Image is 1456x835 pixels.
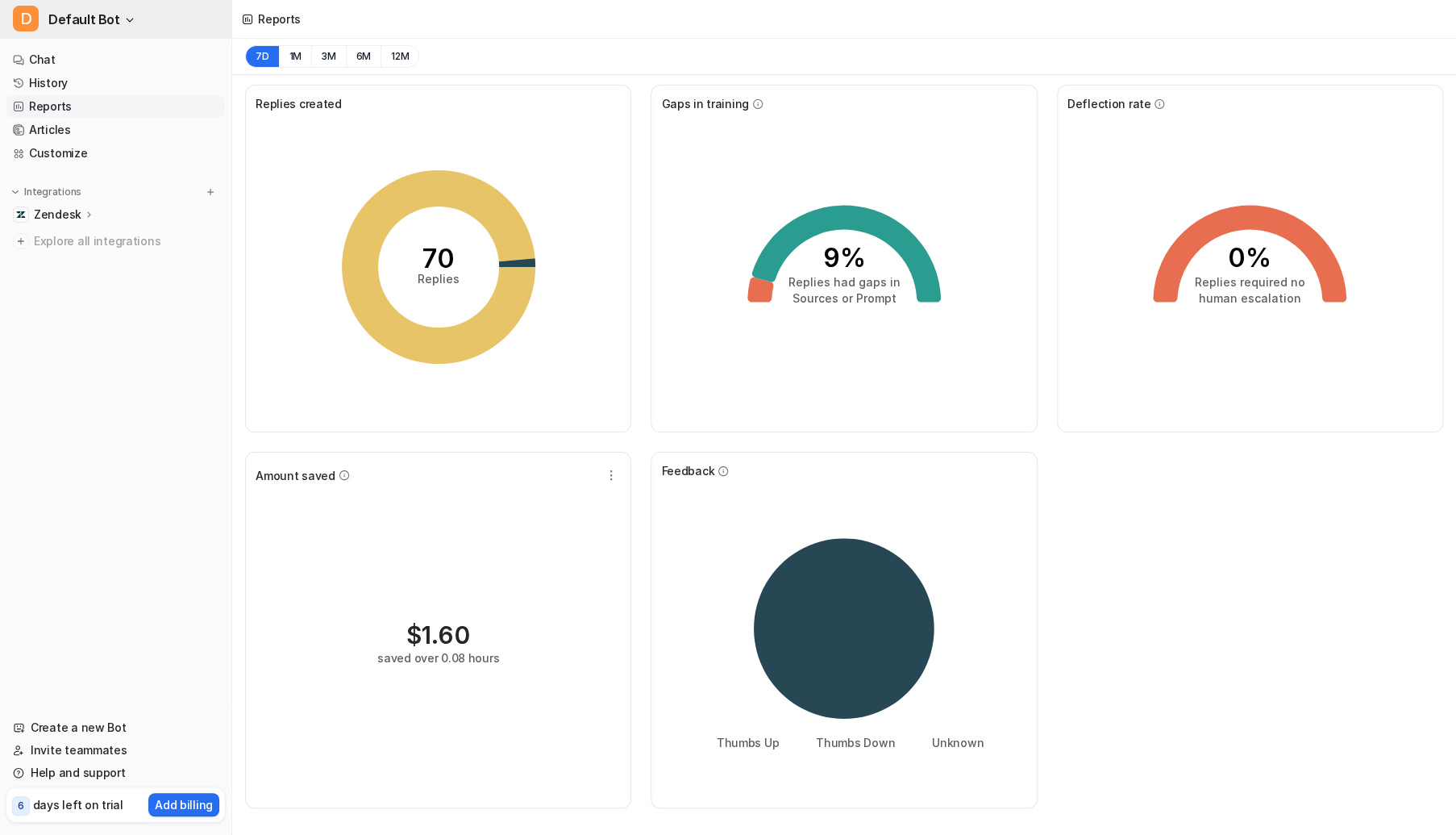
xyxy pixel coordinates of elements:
tspan: human escalation [1199,290,1301,304]
span: Default Bot [48,8,120,31]
p: Integrations [24,186,81,198]
tspan: Replies had gaps in [788,274,900,288]
tspan: Sources or Prompt [792,290,896,304]
button: 6M [346,45,381,68]
img: Zendesk [16,210,26,219]
a: Invite teammates [6,739,225,762]
span: 1.60 [422,620,470,649]
tspan: Replies required no [1195,274,1305,288]
div: $ [406,620,470,649]
a: History [6,72,225,94]
a: Chat [6,48,225,71]
button: 1M [279,45,312,68]
span: Feedback [661,462,714,479]
p: 6 [18,799,24,813]
li: Thumbs Up [705,734,779,751]
span: Deflection rate [1067,95,1151,112]
a: Create a new Bot [6,716,225,739]
a: Articles [6,119,225,141]
tspan: 0% [1228,242,1271,273]
p: days left on trial [33,796,123,813]
a: Reports [6,95,225,118]
li: Thumbs Down [805,734,895,751]
img: expand menu [10,186,21,198]
span: Replies created [256,95,342,112]
button: 7D [245,45,279,68]
tspan: 70 [422,243,455,274]
p: Add billing [155,796,213,813]
span: Amount saved [256,467,335,484]
div: saved over 0.08 hours [377,649,499,666]
button: 12M [381,45,419,68]
button: 3M [311,45,346,68]
p: Zendesk [34,207,81,223]
li: Unknown [921,734,984,751]
div: Reports [258,10,301,27]
button: Add billing [148,793,219,816]
a: Customize [6,142,225,165]
img: menu_add.svg [205,186,216,198]
button: Integrations [6,184,86,200]
tspan: 9% [822,242,865,273]
a: Help and support [6,762,225,784]
span: Explore all integrations [34,228,218,254]
a: Explore all integrations [6,230,225,253]
tspan: Replies [418,272,460,286]
span: D [13,6,39,31]
img: explore all integrations [13,233,29,249]
span: Gaps in training [661,95,749,112]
